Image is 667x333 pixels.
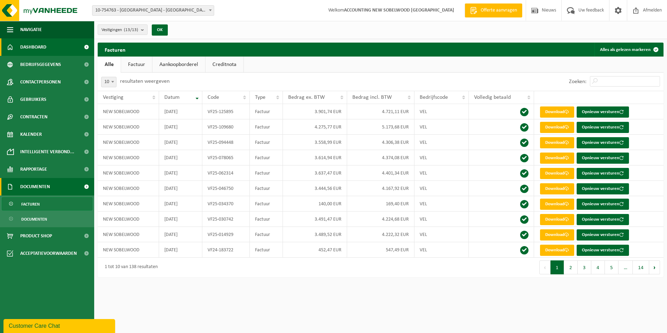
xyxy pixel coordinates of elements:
[159,242,202,258] td: [DATE]
[20,178,50,195] span: Documenten
[121,57,152,73] a: Factuur
[124,28,138,32] count: (13/13)
[283,196,347,212] td: 140,00 EUR
[20,126,42,143] span: Kalender
[540,229,574,240] a: Download
[619,260,633,274] span: …
[283,150,347,165] td: 3.614,94 EUR
[347,150,414,165] td: 4.374,08 EUR
[2,197,92,210] a: Facturen
[420,95,448,100] span: Bedrijfscode
[98,135,159,150] td: NEW SOBELWOOD
[102,77,116,87] span: 10
[414,181,469,196] td: VEL
[479,7,519,14] span: Offerte aanvragen
[92,6,214,15] span: 10-754763 - NEW SOBELWOOD - SINT-GILLIS
[414,119,469,135] td: VEL
[465,3,522,17] a: Offerte aanvragen
[347,196,414,212] td: 169,40 EUR
[577,168,629,179] button: Opnieuw versturen
[120,79,170,84] label: resultaten weergeven
[414,135,469,150] td: VEL
[283,212,347,227] td: 3.491,47 EUR
[102,25,138,35] span: Vestigingen
[20,21,42,38] span: Navigatie
[98,212,159,227] td: NEW SOBELWOOD
[20,91,46,108] span: Gebruikers
[569,79,586,84] label: Zoeken:
[250,227,283,242] td: Factuur
[540,199,574,210] a: Download
[283,242,347,258] td: 452,47 EUR
[594,43,663,57] button: Alles als gelezen markeren
[250,165,283,181] td: Factuur
[414,150,469,165] td: VEL
[578,260,591,274] button: 3
[92,5,214,16] span: 10-754763 - NEW SOBELWOOD - SINT-GILLIS
[649,260,660,274] button: Next
[347,104,414,119] td: 4.721,11 EUR
[202,135,250,150] td: VF25-094448
[20,245,77,262] span: Acceptatievoorwaarden
[577,137,629,148] button: Opnieuw versturen
[20,38,46,56] span: Dashboard
[250,212,283,227] td: Factuur
[564,260,578,274] button: 2
[202,196,250,212] td: VF25-034370
[202,104,250,119] td: VF25-125895
[250,119,283,135] td: Factuur
[540,137,574,148] a: Download
[414,165,469,181] td: VEL
[103,95,123,100] span: Vestiging
[98,57,121,73] a: Alle
[591,260,605,274] button: 4
[159,119,202,135] td: [DATE]
[20,227,52,245] span: Product Shop
[98,24,148,35] button: Vestigingen(13/13)
[250,242,283,258] td: Factuur
[250,135,283,150] td: Factuur
[283,135,347,150] td: 3.558,99 EUR
[288,95,325,100] span: Bedrag ex. BTW
[577,229,629,240] button: Opnieuw versturen
[159,150,202,165] td: [DATE]
[344,8,454,13] strong: ACCOUNTING NEW SOBELWOOD [GEOGRAPHIC_DATA]
[202,150,250,165] td: VF25-078065
[255,95,265,100] span: Type
[539,260,550,274] button: Previous
[540,245,574,256] a: Download
[98,150,159,165] td: NEW SOBELWOOD
[550,260,564,274] button: 1
[98,227,159,242] td: NEW SOBELWOOD
[101,261,158,274] div: 1 tot 10 van 138 resultaten
[540,183,574,194] a: Download
[414,104,469,119] td: VEL
[98,165,159,181] td: NEW SOBELWOOD
[98,242,159,258] td: NEW SOBELWOOD
[159,135,202,150] td: [DATE]
[577,122,629,133] button: Opnieuw versturen
[283,119,347,135] td: 4.275,77 EUR
[414,227,469,242] td: VEL
[540,106,574,118] a: Download
[20,73,61,91] span: Contactpersonen
[98,104,159,119] td: NEW SOBELWOOD
[605,260,619,274] button: 5
[474,95,511,100] span: Volledig betaald
[98,181,159,196] td: NEW SOBELWOOD
[159,212,202,227] td: [DATE]
[205,57,243,73] a: Creditnota
[164,95,180,100] span: Datum
[202,165,250,181] td: VF25-062314
[159,227,202,242] td: [DATE]
[414,242,469,258] td: VEL
[159,196,202,212] td: [DATE]
[540,214,574,225] a: Download
[352,95,392,100] span: Bedrag incl. BTW
[20,108,47,126] span: Contracten
[98,196,159,212] td: NEW SOBELWOOD
[3,318,117,333] iframe: chat widget
[98,43,133,56] h2: Facturen
[21,198,40,211] span: Facturen
[208,95,219,100] span: Code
